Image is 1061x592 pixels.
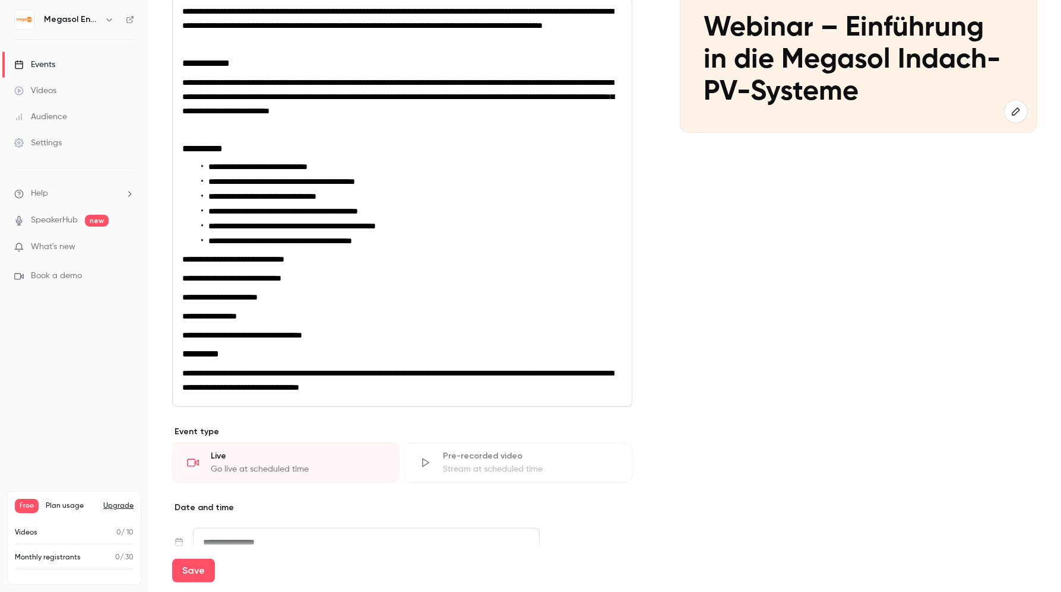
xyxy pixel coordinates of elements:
[172,443,400,483] div: LiveGo live at scheduled time
[704,12,1014,109] p: Webinar – Einführung in die Megasol Indach-PV-Systeme
[15,499,39,513] span: Free
[14,111,67,123] div: Audience
[115,554,120,561] span: 0
[172,559,215,583] button: Save
[193,528,539,556] input: Tue, Feb 17, 2026
[443,463,617,475] div: Stream at scheduled time
[120,242,134,253] iframe: Noticeable Trigger
[172,502,632,514] p: Date and time
[116,529,121,536] span: 0
[15,10,34,29] img: Megasol Energie AG
[44,14,100,26] h6: Megasol Energie AG
[31,214,78,227] a: SpeakerHub
[115,552,134,563] p: / 30
[15,552,81,563] p: Monthly registrants
[46,501,96,511] span: Plan usage
[14,137,62,149] div: Settings
[211,463,385,475] div: Go live at scheduled time
[31,187,48,200] span: Help
[14,59,55,71] div: Events
[172,426,632,438] p: Event type
[85,215,109,227] span: new
[15,527,37,538] p: Videos
[443,450,617,462] div: Pre-recorded video
[14,187,134,200] li: help-dropdown-opener
[116,527,134,538] p: / 10
[31,241,75,253] span: What's new
[31,270,82,282] span: Book a demo
[14,85,56,97] div: Videos
[211,450,385,462] div: Live
[103,501,134,511] button: Upgrade
[404,443,632,483] div: Pre-recorded videoStream at scheduled time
